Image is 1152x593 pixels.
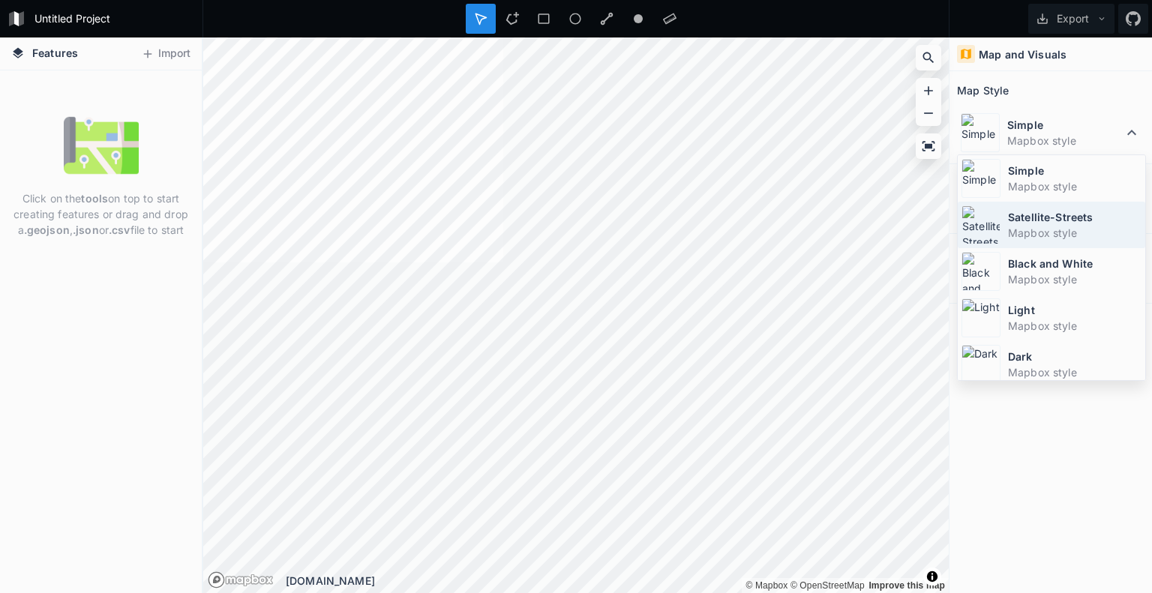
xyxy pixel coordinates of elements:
[133,42,198,66] button: Import
[1008,271,1141,287] dd: Mapbox style
[81,192,108,205] strong: tools
[109,223,130,236] strong: .csv
[1028,4,1114,34] button: Export
[1008,318,1141,334] dd: Mapbox style
[1008,178,1141,194] dd: Mapbox style
[745,580,787,591] a: Mapbox
[32,45,78,61] span: Features
[11,190,190,238] p: Click on the on top to start creating features or drag and drop a , or file to start
[64,108,139,183] img: empty
[868,580,945,591] a: Map feedback
[1008,209,1141,225] dt: Satellite-Streets
[961,345,1000,384] img: Dark
[961,205,1000,244] img: Satellite-Streets
[961,113,1000,152] img: Simple
[1007,133,1123,148] dd: Mapbox style
[961,298,1000,337] img: Light
[1008,349,1141,364] dt: Dark
[1008,364,1141,380] dd: Mapbox style
[1008,225,1141,241] dd: Mapbox style
[286,573,949,589] div: [DOMAIN_NAME]
[208,571,274,589] a: Mapbox logo
[24,223,70,236] strong: .geojson
[1008,256,1141,271] dt: Black and White
[1007,117,1123,133] dt: Simple
[923,568,941,586] button: Toggle attribution
[790,580,865,591] a: OpenStreetMap
[928,568,937,585] span: Toggle attribution
[208,571,225,589] a: Mapbox logo
[957,79,1009,102] h2: Map Style
[979,46,1066,62] h4: Map and Visuals
[961,252,1000,291] img: Black and White
[961,159,1000,198] img: Simple
[1008,302,1141,318] dt: Light
[73,223,99,236] strong: .json
[1008,163,1141,178] dt: Simple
